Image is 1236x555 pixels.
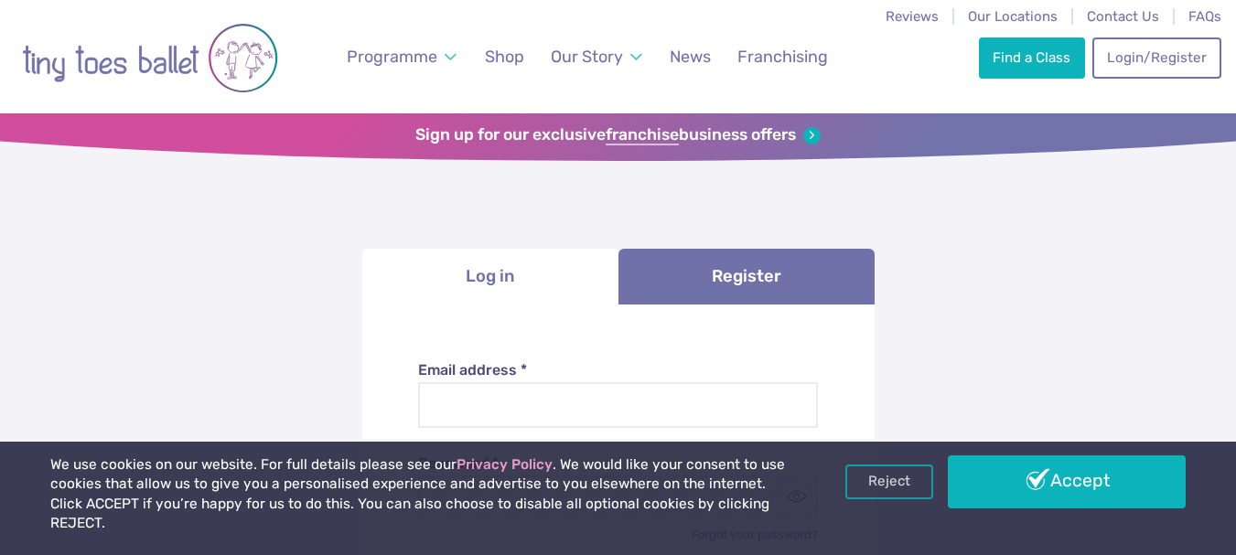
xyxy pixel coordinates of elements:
[1087,8,1159,25] a: Contact Us
[485,47,524,66] span: Shop
[737,47,828,66] span: Franchising
[477,37,532,78] a: Shop
[418,360,818,380] label: Email address *
[670,47,711,66] span: News
[948,455,1187,508] a: Accept
[606,125,679,145] strong: franchise
[979,37,1085,78] a: Find a Class
[22,12,278,104] img: tiny toes ballet
[347,47,437,66] span: Programme
[845,464,933,499] a: Reject
[551,47,623,66] span: Our Story
[1092,37,1220,78] a: Login/Register
[339,37,465,78] a: Programme
[457,456,553,473] a: Privacy Policy
[543,37,650,78] a: Our Story
[1188,8,1221,25] a: FAQs
[968,8,1058,25] a: Our Locations
[50,455,789,534] p: We use cookies on our website. For full details please see our . We would like your consent to us...
[729,37,836,78] a: Franchising
[618,249,875,304] a: Register
[661,37,719,78] a: News
[886,8,939,25] a: Reviews
[415,125,821,145] a: Sign up for our exclusivefranchisebusiness offers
